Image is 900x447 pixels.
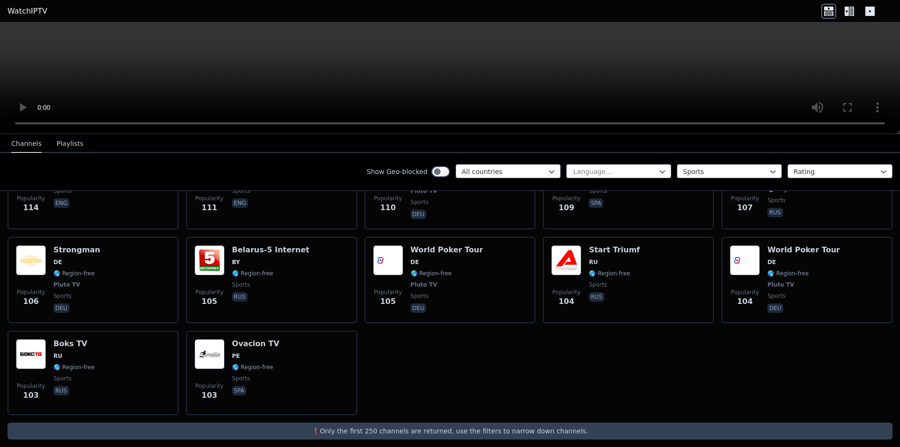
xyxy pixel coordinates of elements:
[53,339,95,349] h6: Boks TV
[551,245,581,275] img: Start Triumf
[23,202,38,213] span: 114
[731,288,759,296] span: Popularity
[411,210,427,219] p: deu
[411,270,452,277] span: 🌎 Region-free
[53,245,100,255] h6: Strongman
[411,187,437,195] span: Pluto TV
[16,339,46,369] img: Boks TV
[380,296,396,307] span: 105
[589,187,607,195] span: sports
[195,339,225,369] img: Ovacion TV
[195,245,225,275] img: Belarus-5 Internet
[232,270,273,277] span: 🌎 Region-free
[589,198,603,208] p: spa
[232,386,246,395] p: spa
[367,167,427,176] label: Show Geo-blocked
[53,375,71,382] span: sports
[411,198,428,206] span: sports
[373,245,403,275] img: World Poker Tour
[53,281,80,288] span: Pluto TV
[53,198,69,208] p: eng
[589,270,630,277] span: 🌎 Region-free
[53,270,95,277] span: 🌎 Region-free
[232,258,240,266] span: BY
[7,6,47,17] a: WatchIPTV
[374,195,402,202] span: Popularity
[411,281,437,288] span: Pluto TV
[195,382,224,390] span: Popularity
[589,245,640,255] h6: Start Triumf
[23,390,38,401] span: 103
[767,292,785,300] span: sports
[53,364,95,371] span: 🌎 Region-free
[11,135,42,153] button: Channels
[232,352,240,360] span: PE
[53,386,69,395] p: rus
[589,292,604,302] p: rus
[559,202,574,213] span: 109
[202,202,217,213] span: 111
[374,288,402,296] span: Popularity
[53,292,71,300] span: sports
[17,195,45,202] span: Popularity
[232,281,250,288] span: sports
[232,245,309,255] h6: Belarus-5 Internet
[17,288,45,296] span: Popularity
[232,187,250,195] span: sports
[589,258,598,266] span: RU
[53,352,62,360] span: RU
[232,375,250,382] span: sports
[767,197,785,204] span: sports
[232,339,279,349] h6: Ovacion TV
[195,195,224,202] span: Popularity
[57,135,83,153] button: Playlists
[730,245,760,275] img: World Poker Tour
[202,296,217,307] span: 105
[411,245,483,255] h6: World Poker Tour
[195,288,224,296] span: Popularity
[767,270,809,277] span: 🌎 Region-free
[589,281,607,288] span: sports
[17,382,45,390] span: Popularity
[767,208,783,217] p: rus
[53,187,71,195] span: sports
[737,296,752,307] span: 104
[53,303,69,313] p: deu
[411,258,419,266] span: DE
[23,296,38,307] span: 106
[202,390,217,401] span: 103
[737,202,752,213] span: 107
[767,245,840,255] h6: World Poker Tour
[16,245,46,275] img: Strongman
[731,195,759,202] span: Popularity
[552,288,580,296] span: Popularity
[767,258,776,266] span: DE
[559,296,574,307] span: 104
[767,303,783,313] p: deu
[380,202,396,213] span: 110
[767,281,794,288] span: Pluto TV
[11,426,889,436] p: ❗️Only the first 250 channels are returned, use the filters to narrow down channels.
[232,364,273,371] span: 🌎 Region-free
[411,292,428,300] span: sports
[411,303,427,313] p: deu
[232,292,247,302] p: rus
[552,195,580,202] span: Popularity
[53,258,62,266] span: DE
[232,198,248,208] p: eng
